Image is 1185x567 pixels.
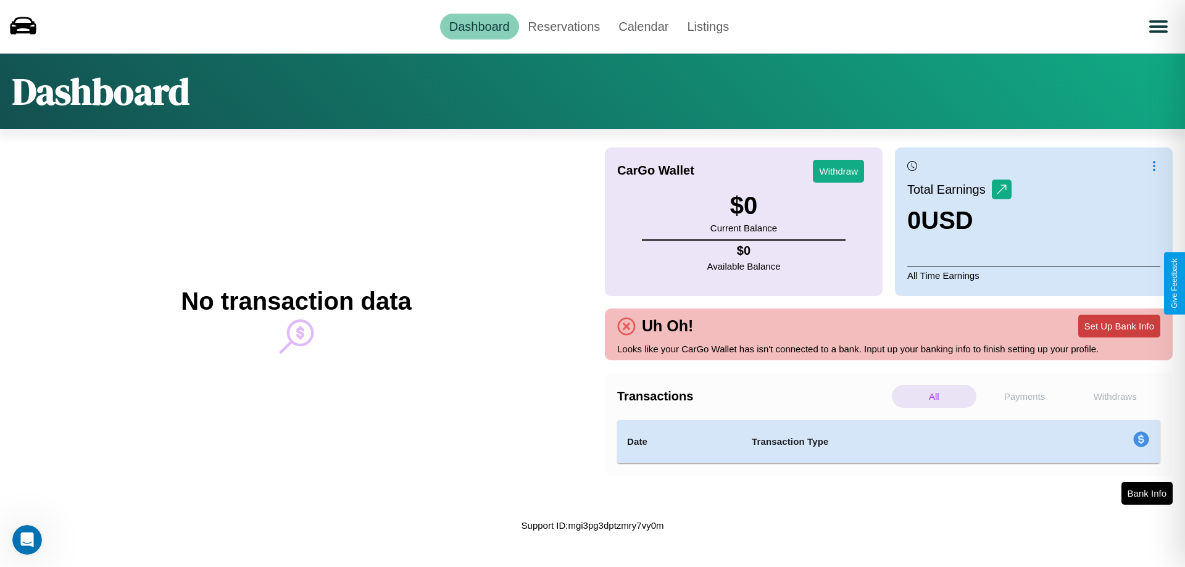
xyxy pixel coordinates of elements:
[12,525,42,555] iframe: Intercom live chat
[440,14,519,39] a: Dashboard
[636,317,699,335] h4: Uh Oh!
[907,267,1160,284] p: All Time Earnings
[710,220,777,236] p: Current Balance
[609,14,678,39] a: Calendar
[522,517,664,534] p: Support ID: mgi3pg3dptzmry7vy0m
[892,385,976,408] p: All
[1121,482,1173,505] button: Bank Info
[907,178,992,201] p: Total Earnings
[813,160,864,183] button: Withdraw
[1078,315,1160,337] button: Set Up Bank Info
[907,207,1012,234] h3: 0 USD
[519,14,610,39] a: Reservations
[707,258,781,275] p: Available Balance
[617,341,1160,357] p: Looks like your CarGo Wallet has isn't connected to a bank. Input up your banking info to finish ...
[627,434,732,449] h4: Date
[1141,9,1176,44] button: Open menu
[181,288,411,315] h2: No transaction data
[617,163,694,178] h4: CarGo Wallet
[617,389,889,404] h4: Transactions
[1170,259,1179,308] div: Give Feedback
[617,420,1160,463] table: simple table
[710,192,777,220] h3: $ 0
[983,385,1067,408] p: Payments
[678,14,738,39] a: Listings
[707,244,781,258] h4: $ 0
[1073,385,1157,408] p: Withdraws
[12,66,189,117] h1: Dashboard
[752,434,1032,449] h4: Transaction Type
